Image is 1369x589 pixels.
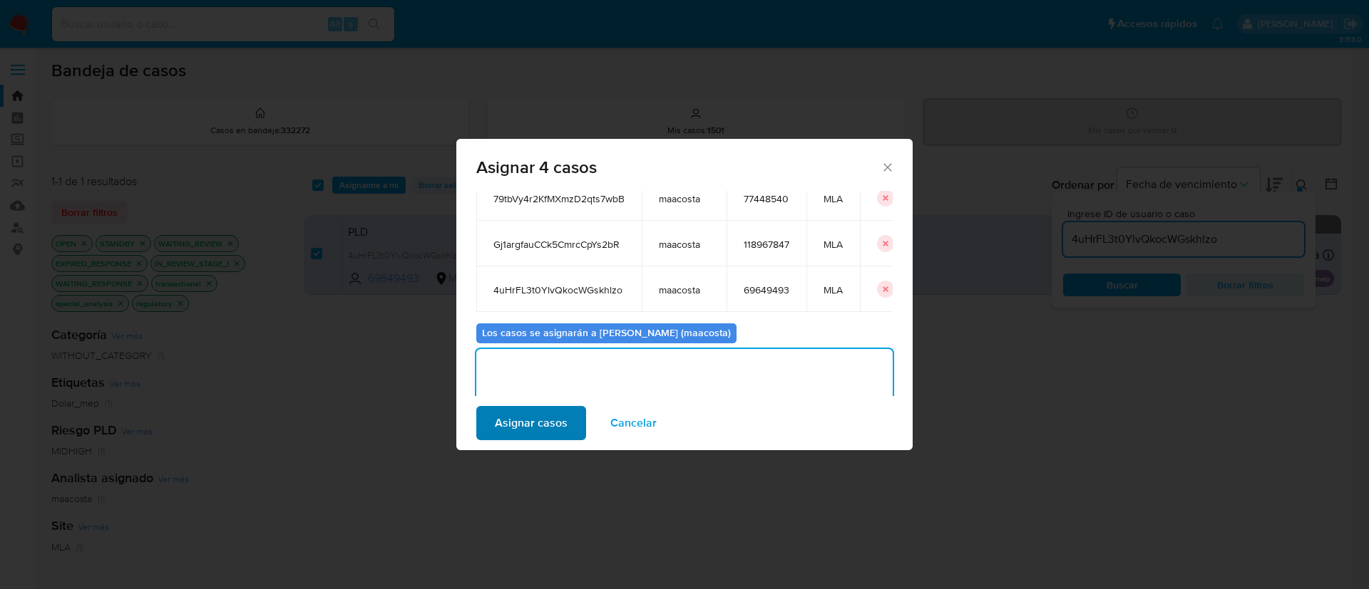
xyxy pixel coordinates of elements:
span: 118967847 [744,238,789,251]
span: maacosta [659,238,709,251]
span: MLA [824,238,843,251]
span: 77448540 [744,192,789,205]
b: Los casos se asignarán a [PERSON_NAME] (maacosta) [482,325,731,340]
span: maacosta [659,192,709,205]
button: Asignar casos [476,406,586,440]
span: Cancelar [610,407,657,439]
button: icon-button [877,235,894,252]
span: MLA [824,192,843,205]
span: 69649493 [744,283,789,296]
span: 79tbVy4r2KfMXmzD2qts7wbB [493,192,625,205]
span: maacosta [659,283,709,296]
span: Asignar 4 casos [476,159,881,176]
button: Cerrar ventana [881,160,893,173]
span: MLA [824,283,843,296]
div: assign-modal [456,139,913,450]
span: Asignar casos [495,407,568,439]
button: icon-button [877,189,894,207]
button: Cancelar [592,406,675,440]
span: Gj1argfauCCk5CmrcCpYs2bR [493,238,625,251]
span: 4uHrFL3t0YlvQkocWGskhlzo [493,283,625,296]
button: icon-button [877,281,894,298]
